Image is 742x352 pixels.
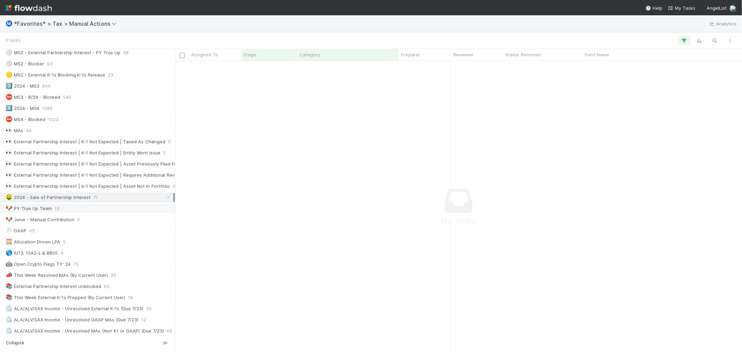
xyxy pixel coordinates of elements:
[6,172,13,178] span: 👀
[48,115,58,124] span: 1023
[6,215,74,224] div: Junie - Manual Contribution
[93,193,98,202] span: 71
[6,317,13,322] span: ⏲️
[6,105,13,111] span: 4️⃣
[167,327,172,335] span: 69
[709,19,736,28] a: Analytics
[6,328,13,334] span: ⏲️
[6,171,182,179] div: External Partnership Interest | K-1 Not Expected | Requires Additional Review
[6,250,13,256] span: 🌎
[6,305,13,311] span: ⏲️
[6,161,13,167] span: 👀
[6,249,58,257] div: 6/13: 1042-s & 8805
[26,126,32,135] span: 44
[6,194,13,200] span: 🤑
[6,293,125,302] div: This Week External K-1s Prepped (By Current User)
[6,72,13,78] span: 🟡
[6,227,13,233] span: 🦷
[646,5,662,11] div: Help
[6,126,23,135] div: MAs
[6,115,45,124] div: MS4 - Blocked
[505,51,541,58] span: Status Reminder
[73,260,79,269] span: 72
[6,238,60,246] div: Allocation Driven LPA
[42,104,53,113] span: 1589
[6,271,108,280] div: This Week Resolved MAs (By Current User)
[6,138,13,144] span: 👀
[6,340,24,346] span: Collapse
[6,315,138,324] div: ALA/ALV/SAX Income - Unresolved GAAP MAs (Due 7/23)
[6,282,101,291] div: External Partnership Interest Unblocked
[401,51,420,58] span: Preparer
[42,82,50,90] span: 694
[55,204,59,213] span: 13
[6,294,13,300] span: 📚
[6,160,182,168] div: External Partnership Interest | K-1 Not Expected | Asset Previously Filed Final
[453,51,473,58] span: Reviewer
[6,37,21,43] small: 0 tasks
[6,49,13,55] span: ⚪
[108,71,113,79] span: 23
[6,283,13,289] span: 📚
[173,182,175,191] span: 0
[6,71,105,79] div: MS2 - External K-1s Blocking K-1s Release
[6,94,13,100] span: ⛔
[668,5,695,11] a: My Tasks
[141,315,146,324] span: 12
[6,216,13,222] span: 🐶
[6,93,60,102] div: MS3 - 8/29 - Blocked
[6,21,13,26] span: Ⓜ️
[146,304,152,313] span: 39
[707,5,727,11] span: AngelList
[6,59,44,68] div: MS2 - Blocker
[6,116,13,122] span: ⛔
[63,93,71,102] span: 540
[77,215,80,224] span: 0
[243,51,256,58] span: Stage
[729,5,736,12] img: avatar_de77a991-7322-4664-a63d-98ba485ee9e0.png
[6,205,13,211] span: 🐶
[168,137,171,146] span: 0
[6,48,120,57] div: MS2 - External Partnership Interest - PY True Up
[6,2,52,14] img: logo-inverted-e16ddd16eac7371096b0.svg
[6,272,13,278] span: 📣
[111,271,116,280] span: 35
[6,82,39,90] div: 2024 - MS3
[300,51,320,58] span: Category
[6,127,13,133] span: 👀
[61,249,63,257] span: 4
[6,182,170,191] div: External Partnership Interest | K-1 Not Expected | Asset Not In Portfolio
[6,137,165,146] div: External Partnership Interest | K-1 Not Expected | Taxed As Changed
[6,149,160,157] div: External Partnership Interest | K-1 Not Expected | Entity Wont Issue
[104,282,110,291] span: 62
[14,20,120,27] span: *Favorites* > Tax > Manual Actions
[6,260,71,269] div: Open Crypto Flags TY' 24
[6,327,164,335] div: ALA/ALV/SAX Income - Unresolved MAs (Non K1 or GAAP) (Due 7/23)
[6,193,90,202] div: 2024 - Sale of Partnership Interest
[6,304,143,313] div: ALA/ALV/SAX Income - Unresolved External K-1s (Due 7/23)
[6,150,13,155] span: 👀
[6,204,52,213] div: PY True Up Team
[6,104,39,113] div: 2024 - MS4
[6,183,13,189] span: 👀
[179,53,185,58] input: Toggle All Rows Selected
[6,239,13,245] span: 🧮
[6,226,26,235] div: GAAP
[6,261,13,267] span: 🤖
[191,51,218,58] span: Assigned To
[128,293,133,302] span: 14
[123,48,129,57] span: 48
[47,59,53,68] span: 93
[163,149,166,157] span: 0
[6,83,13,89] span: 3️⃣
[6,61,13,66] span: ⚪
[63,238,66,246] span: 5
[29,226,35,235] span: 45
[585,51,609,58] span: Fund Name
